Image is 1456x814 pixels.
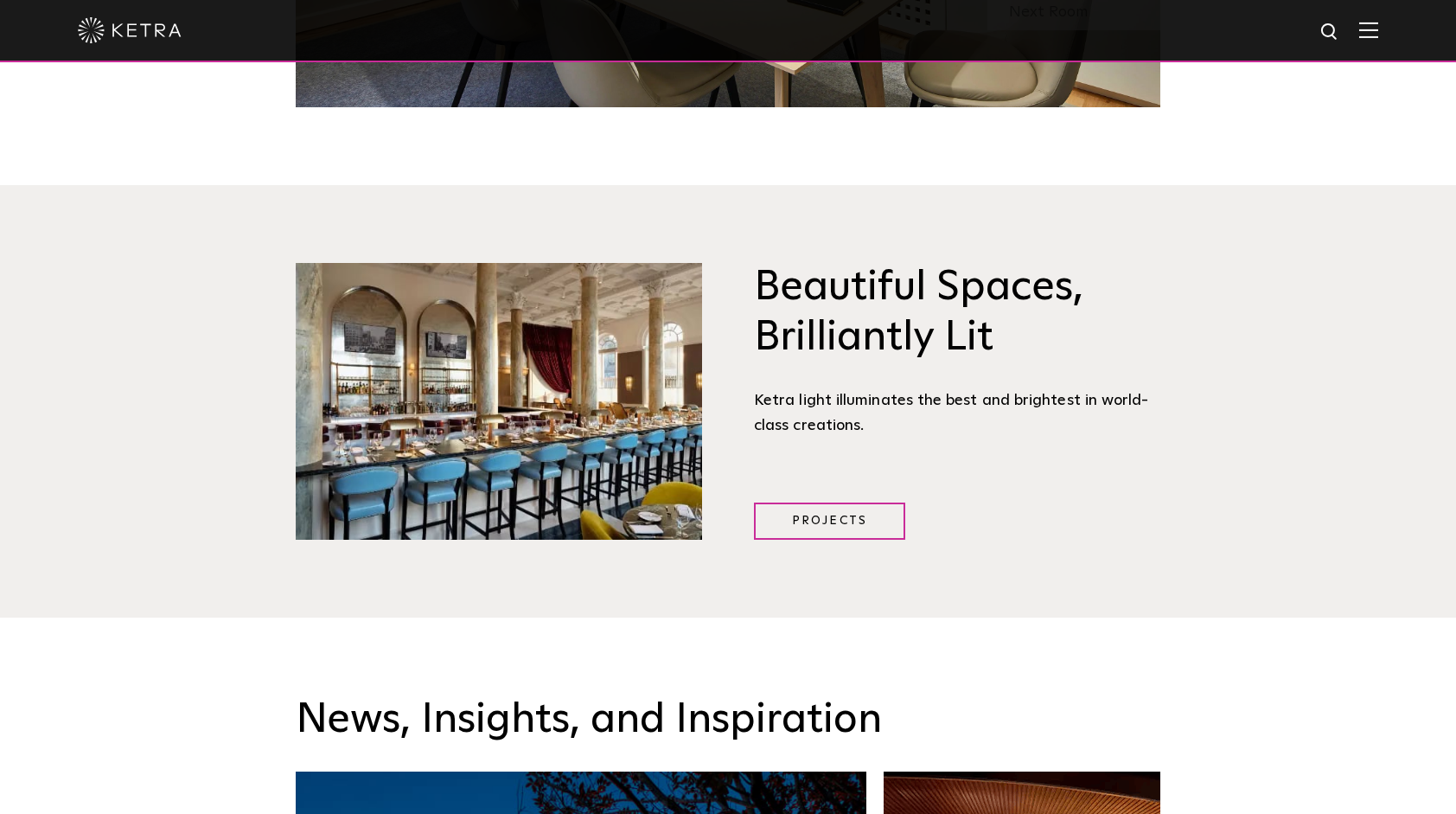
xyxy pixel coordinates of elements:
[754,263,1160,362] h3: Beautiful Spaces, Brilliantly Lit
[296,695,1160,746] h3: News, Insights, and Inspiration
[78,17,182,43] img: ketra-logo-2019-white
[754,503,905,540] a: Projects
[296,263,702,540] img: Brilliantly Lit@2x
[1359,22,1378,38] img: Hamburger%20Nav.svg
[754,388,1160,438] div: Ketra light illuminates the best and brightest in world-class creations.
[1319,22,1341,43] img: search icon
